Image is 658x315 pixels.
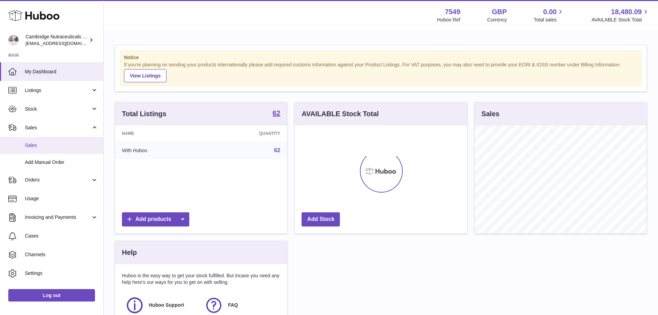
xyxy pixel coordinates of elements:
span: 18,480.09 [611,7,642,17]
span: Add Manual Order [25,159,98,166]
a: Add products [122,212,189,226]
span: 0.00 [543,7,557,17]
div: Cambridge Nutraceuticals Ltd [26,34,88,47]
span: Listings [25,87,91,94]
a: Add Stock [302,212,340,226]
h3: Total Listings [122,109,166,119]
span: Settings [25,270,98,277]
span: AVAILABLE Stock Total [591,17,650,23]
a: 0.00 Total sales [534,7,564,23]
span: [EMAIL_ADDRESS][DOMAIN_NAME] [26,40,102,46]
a: 62 [274,147,280,153]
span: Channels [25,251,98,258]
a: FAQ [204,296,277,315]
strong: 62 [273,110,280,117]
span: FAQ [228,302,238,308]
p: Huboo is the easy way to get your stock fulfilled. But incase you need any help here's our ways f... [122,272,280,286]
strong: 7549 [445,7,460,17]
h3: AVAILABLE Stock Total [302,109,379,119]
strong: GBP [492,7,507,17]
a: Huboo Support [125,296,198,315]
span: Sales [25,124,91,131]
a: 18,480.09 AVAILABLE Stock Total [591,7,650,23]
div: If you're planning on sending your products internationally please add required customs informati... [124,62,638,82]
span: Invoicing and Payments [25,214,91,221]
td: With Huboo [115,141,206,159]
span: Huboo Support [149,302,184,308]
span: Usage [25,195,98,202]
h3: Sales [481,109,499,119]
span: Orders [25,177,91,183]
span: Total sales [534,17,564,23]
div: Currency [487,17,507,23]
h3: Help [122,248,137,257]
a: 62 [273,110,280,118]
th: Name [115,126,206,141]
th: Quantity [206,126,287,141]
strong: Notice [124,54,638,61]
a: View Listings [124,69,166,82]
img: internalAdmin-7549@internal.huboo.com [8,35,19,45]
span: My Dashboard [25,68,98,75]
span: Cases [25,233,98,239]
span: Stock [25,106,91,112]
a: Log out [8,289,95,302]
span: Sales [25,142,98,149]
div: Huboo Ref [437,17,460,23]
